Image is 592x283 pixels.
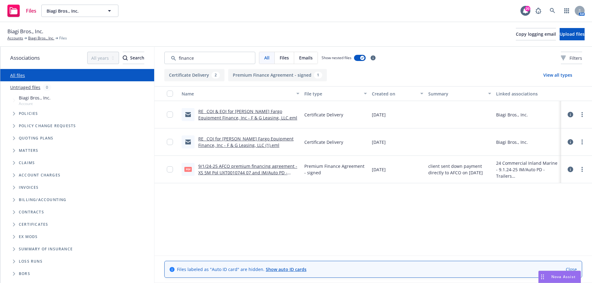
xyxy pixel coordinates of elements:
[19,173,60,177] span: Account charges
[198,136,294,148] a: RE_ COI for [PERSON_NAME] Fargo Equipment Finance, Inc - F & G Leasing, LLC (1).eml
[280,55,289,61] span: Files
[525,6,530,11] div: 20
[123,52,144,64] button: SearchSearch
[264,55,269,61] span: All
[0,93,154,194] div: Tree Example
[19,247,73,251] span: Summary of insurance
[372,111,386,118] span: [DATE]
[494,86,561,101] button: Linked associations
[428,91,484,97] div: Summary
[369,86,426,101] button: Created on
[0,194,154,280] div: Folder Tree Example
[561,5,573,17] a: Switch app
[19,210,44,214] span: Contracts
[198,163,297,182] a: 9/1/24-25 AFCO premium financing agreement -XS 5M Pol UXT0010744 07 and IM/Auto PD -Trailers HSI0...
[372,139,386,145] span: [DATE]
[566,266,577,273] a: Close
[164,52,255,64] input: Search by keyword...
[551,274,576,279] span: Nova Assist
[198,108,297,121] a: RE_ COI & EOI for [PERSON_NAME] Fargo Equipment Finance, Inc - F & G Leasing, LLC.eml
[5,2,39,19] a: Files
[7,27,43,35] span: Biagi Bros., Inc.
[19,272,30,276] span: BORs
[19,235,38,239] span: Ex Mods
[560,28,585,40] button: Upload files
[167,91,173,97] input: Select all
[532,5,545,17] a: Report a Bug
[179,86,302,101] button: Name
[47,8,100,14] span: Biagi Bros., Inc.
[177,266,306,273] span: Files labeled as "Auto ID card" are hidden.
[19,124,76,128] span: Policy change requests
[167,139,173,145] input: Toggle Row Selected
[19,161,35,165] span: Claims
[19,95,51,101] span: Biagi Bros., Inc.
[10,54,40,62] span: Associations
[19,223,48,226] span: Certificates
[314,72,322,79] div: 1
[578,166,586,173] a: more
[19,198,67,202] span: Billing/Accounting
[533,69,582,81] button: View all types
[164,69,224,81] button: Certificate Delivery
[496,111,528,118] div: Biagi Bros., Inc.
[10,72,25,78] a: All files
[561,52,582,64] button: Filters
[546,5,559,17] a: Search
[372,166,386,173] span: [DATE]
[302,86,369,101] button: File type
[561,55,582,61] span: Filters
[19,260,43,263] span: Loss Runs
[496,139,528,145] div: Biagi Bros., Inc.
[304,111,343,118] span: Certificate Delivery
[26,8,36,13] span: Files
[28,35,54,41] a: Biagi Bros., Inc.
[496,91,559,97] div: Linked associations
[299,55,313,61] span: Emails
[167,111,173,118] input: Toggle Row Selected
[304,163,367,176] span: Premium Finance Agreement - signed
[560,31,585,37] span: Upload files
[19,101,51,106] span: Account
[516,28,556,40] button: Copy logging email
[228,69,327,81] button: Premium Finance Agreement - signed
[304,139,343,145] span: Certificate Delivery
[538,271,581,283] button: Nova Assist
[426,86,493,101] button: Summary
[569,55,582,61] span: Filters
[7,35,23,41] a: Accounts
[182,91,293,97] div: Name
[123,55,128,60] svg: Search
[59,35,67,41] span: Files
[184,167,192,172] span: pdf
[428,163,491,176] span: client sent down payment directly to AFCO on [DATE]
[496,160,559,179] div: 24 Commercial Inland Marine - 9.1.24-25 IM/Auto PD -Trailers
[372,91,417,97] div: Created on
[266,266,306,272] a: Show auto ID cards
[19,149,38,152] span: Matters
[19,136,54,140] span: Quoting plans
[578,138,586,146] a: more
[167,166,173,172] input: Toggle Row Selected
[41,5,118,17] button: Biagi Bros., Inc.
[322,55,351,60] span: Show nested files
[10,84,40,91] a: Untriaged files
[19,112,38,115] span: Policies
[212,72,220,79] div: 2
[304,91,360,97] div: File type
[539,271,546,283] div: Drag to move
[516,31,556,37] span: Copy logging email
[19,186,39,189] span: Invoices
[123,52,144,64] div: Search
[43,84,51,91] div: 0
[578,111,586,118] a: more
